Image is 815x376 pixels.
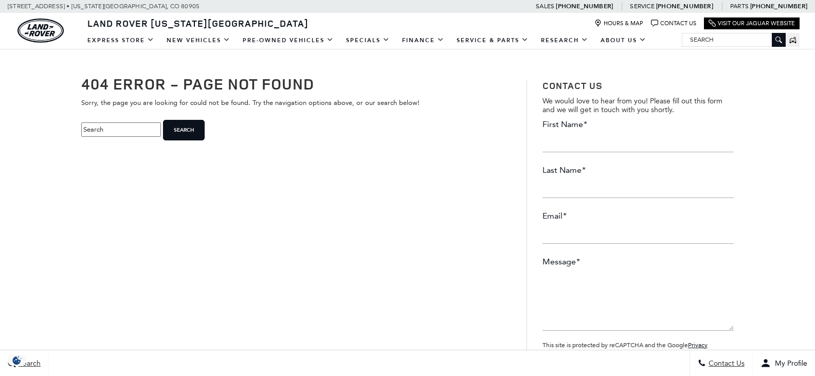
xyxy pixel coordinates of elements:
a: Specials [340,31,396,49]
a: About Us [594,31,653,49]
input: Search [682,33,785,46]
nav: Main Navigation [81,31,653,49]
img: Opt-Out Icon [5,355,29,366]
label: First Name [542,119,587,129]
a: Service & Parts [450,31,535,49]
span: Parts [730,3,749,10]
a: Research [535,31,594,49]
section: Click to Open Cookie Consent Modal [5,355,29,366]
a: [STREET_ADDRESS] • [US_STATE][GEOGRAPHIC_DATA], CO 80905 [8,3,200,10]
a: EXPRESS STORE [81,31,160,49]
h3: Contact Us [542,80,734,92]
a: Pre-Owned Vehicles [237,31,340,49]
a: land-rover [17,19,64,43]
a: New Vehicles [160,31,237,49]
input: Search [163,120,205,140]
a: Hours & Map [594,20,643,27]
a: [PHONE_NUMBER] [750,2,807,10]
h1: 404 Error - Page Not Found [81,75,512,92]
a: [PHONE_NUMBER] [556,2,613,10]
button: Open user profile menu [753,350,815,376]
span: Sales [536,3,554,10]
div: Sorry, the page you are looking for could not be found. Try the navigation options above, or our ... [74,65,519,146]
a: Visit Our Jaguar Website [709,20,795,27]
label: Message [542,257,580,266]
small: This site is protected by reCAPTCHA and the Google and apply. [542,342,708,357]
span: Land Rover [US_STATE][GEOGRAPHIC_DATA] [87,17,309,29]
span: We would love to hear from you! Please fill out this form and we will get in touch with you shortly. [542,97,722,114]
span: My Profile [771,359,807,368]
a: Finance [396,31,450,49]
a: [PHONE_NUMBER] [656,2,713,10]
a: Land Rover [US_STATE][GEOGRAPHIC_DATA] [81,17,315,29]
span: Contact Us [706,359,745,368]
label: Email [542,211,567,221]
input: Search [81,122,161,137]
span: Service [630,3,654,10]
a: Contact Us [651,20,696,27]
label: Last Name [542,165,586,175]
img: Land Rover [17,19,64,43]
